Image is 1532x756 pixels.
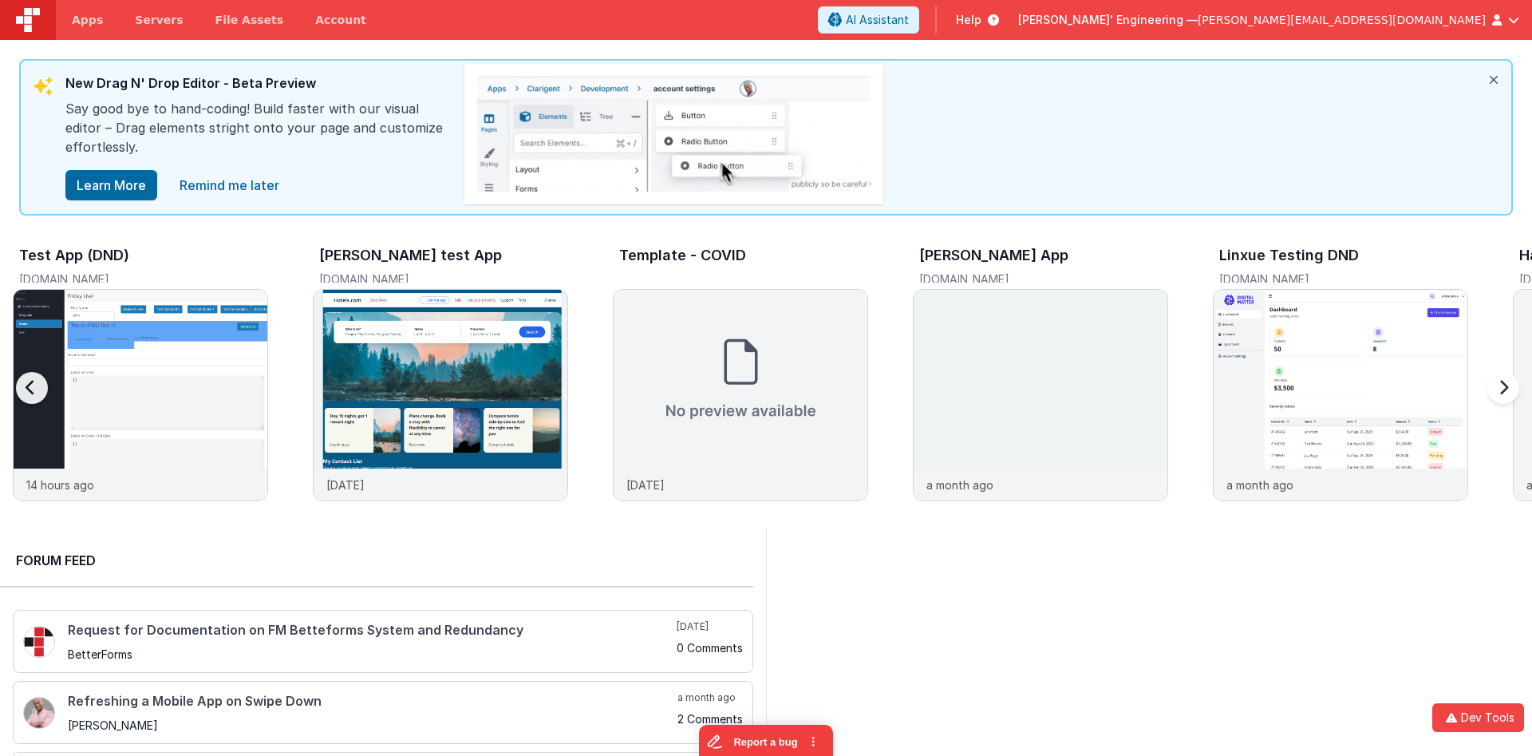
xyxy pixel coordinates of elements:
[135,12,183,28] span: Servers
[1018,12,1519,28] button: [PERSON_NAME]' Engineering — [PERSON_NAME][EMAIL_ADDRESS][DOMAIN_NAME]
[16,551,737,570] h2: Forum Feed
[619,244,746,266] h3: Template - COVID
[956,12,981,28] span: Help
[677,691,743,704] h5: a month ago
[72,12,103,28] span: Apps
[19,244,129,266] h3: Test App (DND)
[13,681,753,744] a: Refreshing a Mobile App on Swipe Down [PERSON_NAME] a month ago 2 Comments
[68,691,674,710] h4: Refreshing a Mobile App on Swipe Down
[68,620,673,639] h4: Request for Documentation on FM Betteforms System and Redundancy
[1476,61,1511,99] i: close
[926,477,993,493] p: a month ago
[846,12,909,28] span: AI Assistant
[65,170,157,200] button: Learn More
[677,620,743,633] h5: [DATE]
[68,717,674,734] h5: [PERSON_NAME]
[215,12,284,28] span: File Assets
[1226,477,1293,493] p: a month ago
[677,639,743,656] h5: 0 Comments
[1219,271,1468,287] h5: [DOMAIN_NAME]
[65,73,448,99] div: New Drag N' Drop Editor - Beta Preview
[677,710,743,727] h5: 2 Comments
[13,610,753,673] a: Request for Documentation on FM Betteforms System and Redundancy BetterForms [DATE] 0 Comments
[326,477,365,493] p: [DATE]
[19,271,268,287] h5: [DOMAIN_NAME]
[170,169,289,201] a: close
[1198,12,1486,28] span: [PERSON_NAME][EMAIL_ADDRESS][DOMAIN_NAME]
[1432,703,1524,732] button: Dev Tools
[1219,244,1359,266] h3: Linxue Testing DND
[818,6,919,34] button: AI Assistant
[65,99,448,169] div: Say good bye to hand-coding! Build faster with our visual editor – Drag elements stright onto you...
[626,477,665,493] p: [DATE]
[919,244,1068,266] h3: [PERSON_NAME] App
[23,697,55,729] img: 411_2.png
[68,646,673,663] h5: BetterForms
[319,271,568,287] h5: [DOMAIN_NAME]
[1018,12,1198,28] span: [PERSON_NAME]' Engineering —
[23,626,55,658] img: 295_2.png
[319,244,502,266] h3: [PERSON_NAME] test App
[919,271,1168,287] h5: [DOMAIN_NAME]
